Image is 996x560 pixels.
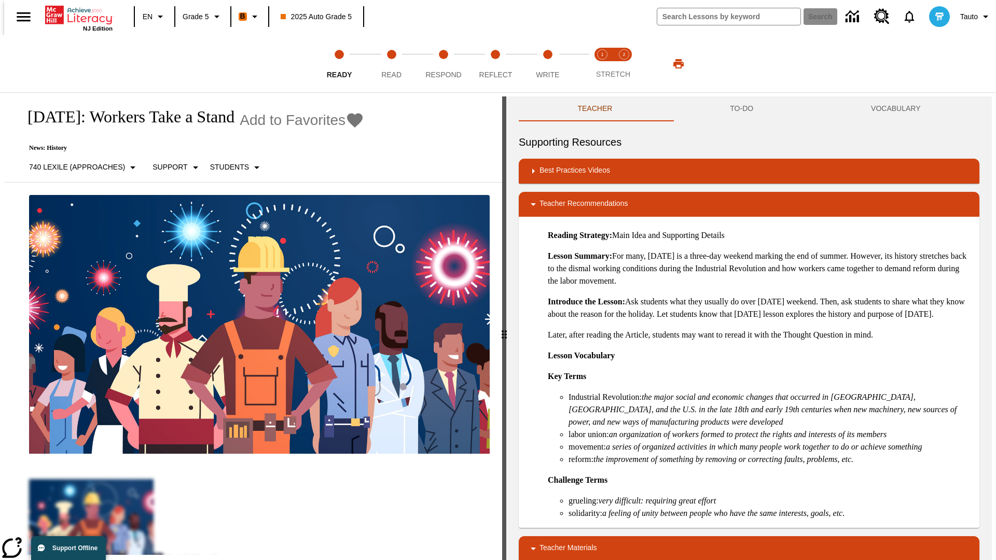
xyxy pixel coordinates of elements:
[31,536,106,560] button: Support Offline
[569,441,971,453] li: movement:
[548,372,586,381] strong: Key Terms
[425,71,461,79] span: Respond
[240,112,345,129] span: Add to Favorites
[548,296,971,320] p: Ask students what they usually do over [DATE] weekend. Then, ask students to share what they know...
[548,231,612,240] strong: Reading Strategy:
[657,8,800,25] input: search field
[206,158,267,177] button: Select Student
[601,52,603,57] text: 1
[148,158,205,177] button: Scaffolds, Support
[868,3,896,31] a: Resource Center, Will open in new tab
[548,329,971,341] p: Later, after reading the Article, students may want to reread it with the Thought Question in mind.
[539,198,628,211] p: Teacher Recommendations
[548,297,625,306] strong: Introduce the Lesson:
[143,11,153,22] span: EN
[606,442,922,451] em: a series of organized activities in which many people work together to do or achieve something
[587,35,617,92] button: Stretch Read step 1 of 2
[812,96,979,121] button: VOCABULARY
[596,70,630,78] span: STRETCH
[569,391,971,428] li: Industrial Revolution:
[210,162,249,173] p: Students
[671,96,812,121] button: TO-DO
[539,542,597,555] p: Teacher Materials
[593,455,853,464] em: the improvement of something by removing or correcting faults, problems, etc.
[539,165,610,177] p: Best Practices Videos
[929,6,950,27] img: avatar image
[518,35,578,92] button: Write step 5 of 5
[599,496,716,505] em: very difficult: requiring great effort
[240,111,364,129] button: Add to Favorites - Labor Day: Workers Take a Stand
[465,35,525,92] button: Reflect step 4 of 5
[569,495,971,507] li: grueling:
[569,428,971,441] li: labor union:
[609,430,887,439] em: an organization of workers formed to protect the rights and interests of its members
[479,71,513,79] span: Reflect
[569,507,971,520] li: solidarity:
[52,544,98,552] span: Support Offline
[502,96,506,560] div: Press Enter or Spacebar and then press right and left arrow keys to move the slider
[956,7,996,26] button: Profile/Settings
[17,144,364,152] p: News: History
[25,158,143,177] button: Select Lexile, 740 Lexile (Approaches)
[327,71,352,79] span: Ready
[29,195,490,454] img: A banner with a blue background shows an illustrated row of diverse men and women dressed in clot...
[548,251,612,260] strong: Lesson Summary:
[17,107,234,127] h1: [DATE]: Workers Take a Stand
[361,35,421,92] button: Read step 2 of 5
[569,393,957,426] em: the major social and economic changes that occurred in [GEOGRAPHIC_DATA], [GEOGRAPHIC_DATA], and ...
[609,35,639,92] button: Stretch Respond step 2 of 2
[548,351,615,360] strong: Lesson Vocabulary
[622,52,625,57] text: 2
[548,475,607,484] strong: Challenge Terms
[662,54,695,73] button: Print
[896,3,923,30] a: Notifications
[153,162,187,173] p: Support
[506,96,992,560] div: activity
[548,229,971,242] p: Main Idea and Supporting Details
[29,162,125,173] p: 740 Lexile (Approaches)
[923,3,956,30] button: Select a new avatar
[281,11,352,22] span: 2025 Auto Grade 5
[4,96,502,555] div: reading
[8,2,39,32] button: Open side menu
[240,10,245,23] span: B
[519,192,979,217] div: Teacher Recommendations
[413,35,474,92] button: Respond step 3 of 5
[548,250,971,287] p: For many, [DATE] is a three-day weekend marking the end of summer. However, its history stretches...
[839,3,868,31] a: Data Center
[309,35,369,92] button: Ready step 1 of 5
[602,509,845,517] em: a feeling of unity between people who have the same interests, goals, etc.
[138,7,171,26] button: Language: EN, Select a language
[178,7,227,26] button: Grade: Grade 5, Select a grade
[381,71,402,79] span: Read
[183,11,209,22] span: Grade 5
[234,7,265,26] button: Boost Class color is orange. Change class color
[45,4,113,32] div: Home
[519,159,979,184] div: Best Practices Videos
[83,25,113,32] span: NJ Edition
[519,96,671,121] button: Teacher
[519,134,979,150] h6: Supporting Resources
[536,71,559,79] span: Write
[960,11,978,22] span: Tauto
[569,453,971,466] li: reform:
[519,96,979,121] div: Instructional Panel Tabs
